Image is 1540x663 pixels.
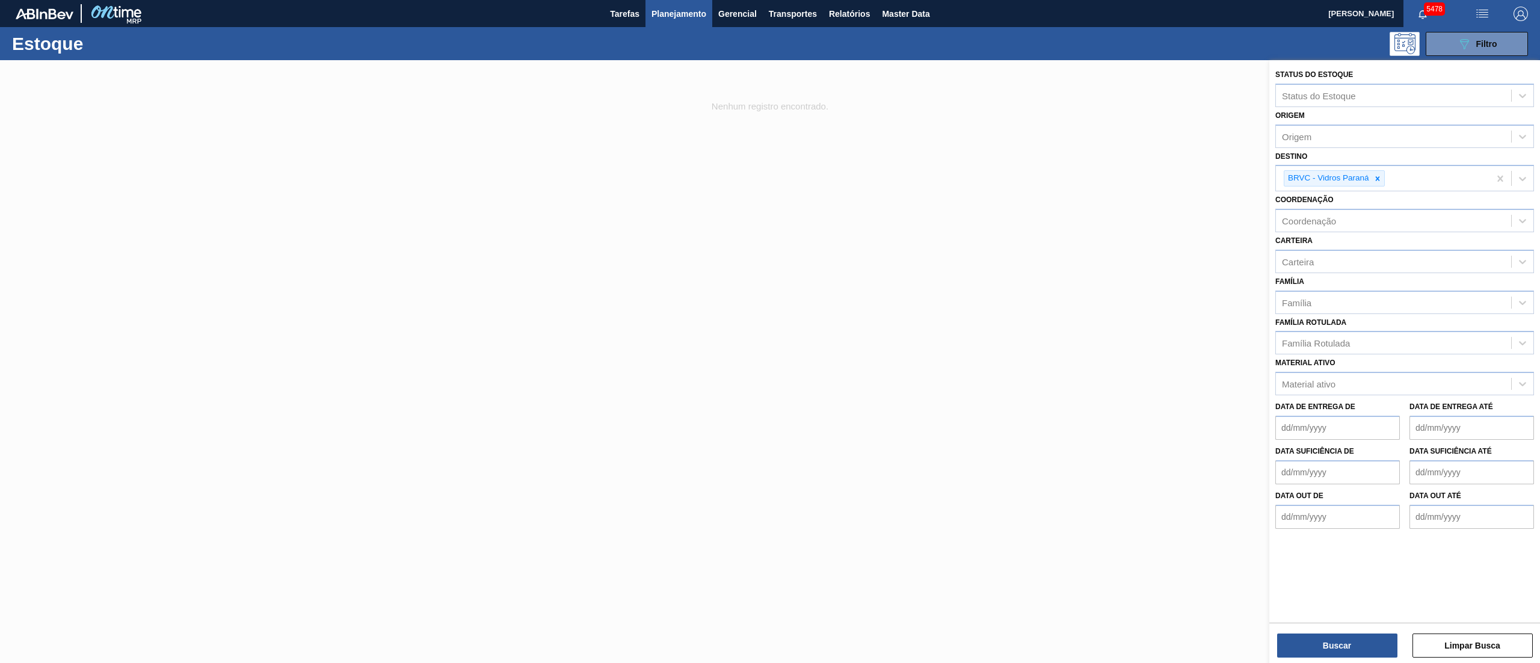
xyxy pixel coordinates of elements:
[1275,359,1335,367] label: Material ativo
[1275,416,1400,440] input: dd/mm/yyyy
[882,7,929,21] span: Master Data
[1475,7,1489,21] img: userActions
[1409,416,1534,440] input: dd/mm/yyyy
[1275,152,1307,161] label: Destino
[610,7,639,21] span: Tarefas
[1275,196,1334,204] label: Coordenação
[1409,505,1534,529] input: dd/mm/yyyy
[1282,216,1336,226] div: Coordenação
[1409,460,1534,484] input: dd/mm/yyyy
[1514,7,1528,21] img: Logout
[1275,277,1304,286] label: Família
[1275,505,1400,529] input: dd/mm/yyyy
[1275,492,1323,500] label: Data out de
[1275,70,1353,79] label: Status do Estoque
[1424,2,1445,16] span: 5478
[1275,402,1355,411] label: Data de Entrega de
[1476,39,1497,49] span: Filtro
[1275,460,1400,484] input: dd/mm/yyyy
[12,37,199,51] h1: Estoque
[1282,90,1356,100] div: Status do Estoque
[1282,297,1311,307] div: Família
[1275,236,1313,245] label: Carteira
[1403,5,1442,22] button: Notificações
[829,7,870,21] span: Relatórios
[1282,131,1311,141] div: Origem
[16,8,73,19] img: TNhmsLtSVTkK8tSr43FrP2fwEKptu5GPRR3wAAAABJRU5ErkJggg==
[1282,338,1350,348] div: Família Rotulada
[718,7,757,21] span: Gerencial
[1409,447,1492,455] label: Data suficiência até
[651,7,706,21] span: Planejamento
[1409,402,1493,411] label: Data de Entrega até
[1275,447,1354,455] label: Data suficiência de
[769,7,817,21] span: Transportes
[1275,318,1346,327] label: Família Rotulada
[1275,111,1305,120] label: Origem
[1390,32,1420,56] div: Pogramando: nenhum usuário selecionado
[1282,256,1314,267] div: Carteira
[1282,379,1335,389] div: Material ativo
[1426,32,1528,56] button: Filtro
[1284,171,1371,186] div: BRVC - Vidros Paraná
[1409,492,1461,500] label: Data out até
